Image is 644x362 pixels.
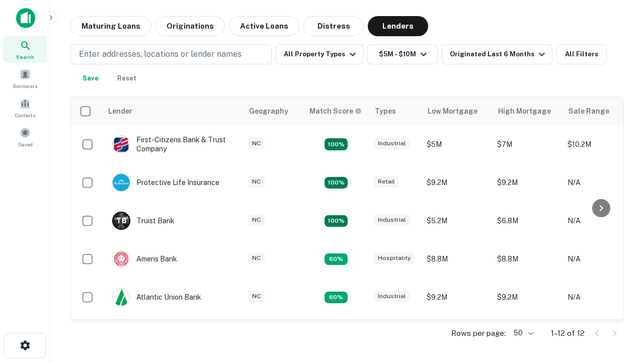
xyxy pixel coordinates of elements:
div: Low Mortgage [428,105,477,117]
div: Originated Last 6 Months [450,48,548,60]
th: Capitalize uses an advanced AI algorithm to match your search with the best lender. The match sco... [303,97,369,125]
button: Enter addresses, locations or lender names [70,44,272,64]
td: $6.3M [492,316,562,354]
div: Matching Properties: 2, hasApolloMatch: undefined [325,138,348,150]
th: High Mortgage [492,97,562,125]
a: Saved [3,123,47,150]
td: $5.2M [422,202,492,240]
div: Lender [108,105,132,117]
td: $9.2M [492,278,562,316]
div: Matching Properties: 1, hasApolloMatch: undefined [325,253,348,265]
p: Enter addresses, locations or lender names [79,48,242,60]
button: Originations [155,16,225,36]
img: picture [113,289,130,306]
div: Retail [374,176,399,188]
h6: Match Score [309,106,360,117]
td: $9.2M [422,278,492,316]
td: $6.3M [422,316,492,354]
iframe: Chat Widget [594,249,644,298]
div: Atlantic Union Bank [112,288,201,306]
div: Truist Bank [112,212,175,230]
div: First-citizens Bank & Trust Company [112,135,233,153]
img: capitalize-icon.png [16,8,35,28]
div: NC [248,252,265,264]
img: picture [113,136,130,153]
div: High Mortgage [498,105,551,117]
button: $5M - $10M [367,44,438,64]
button: All Filters [556,44,607,64]
p: 1–12 of 12 [551,327,585,339]
div: Matching Properties: 1, hasApolloMatch: undefined [325,292,348,304]
div: Geography [249,105,288,117]
td: $8.8M [492,240,562,278]
button: All Property Types [276,44,363,64]
button: Save your search to get updates of matches that match your search criteria. [74,68,107,88]
div: 50 [510,326,535,340]
td: $8.8M [422,240,492,278]
th: Low Mortgage [422,97,492,125]
th: Geography [243,97,303,125]
div: Industrial [374,214,410,226]
td: $6.8M [492,202,562,240]
p: Rows per page: [451,327,506,339]
td: $9.2M [422,163,492,202]
div: Industrial [374,291,410,302]
div: Ameris Bank [112,250,177,268]
div: Hospitality [374,252,415,264]
a: Contacts [3,94,47,121]
div: Types [375,105,396,117]
img: picture [113,174,130,191]
span: Saved [18,140,33,148]
div: Matching Properties: 3, hasApolloMatch: undefined [325,215,348,227]
a: Search [3,36,47,63]
button: Maturing Loans [70,16,151,36]
button: Lenders [368,16,428,36]
th: Lender [102,97,243,125]
td: $9.2M [492,163,562,202]
a: Borrowers [3,65,47,92]
div: Protective Life Insurance [112,173,219,192]
img: picture [113,250,130,267]
div: NC [248,176,265,188]
div: Industrial [374,138,410,149]
div: Sale Range [569,105,609,117]
p: T B [116,216,126,226]
td: $7M [492,125,562,163]
div: NC [248,214,265,226]
button: Originated Last 6 Months [442,44,552,64]
th: Types [369,97,422,125]
button: Reset [111,68,143,88]
span: Search [16,53,34,61]
span: Borrowers [13,82,37,90]
button: Distress [303,16,364,36]
div: NC [248,138,265,149]
div: NC [248,291,265,302]
span: Contacts [15,111,35,119]
button: Active Loans [229,16,299,36]
td: $5M [422,125,492,163]
div: Capitalize uses an advanced AI algorithm to match your search with the best lender. The match sco... [309,106,362,117]
div: Matching Properties: 2, hasApolloMatch: undefined [325,177,348,189]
